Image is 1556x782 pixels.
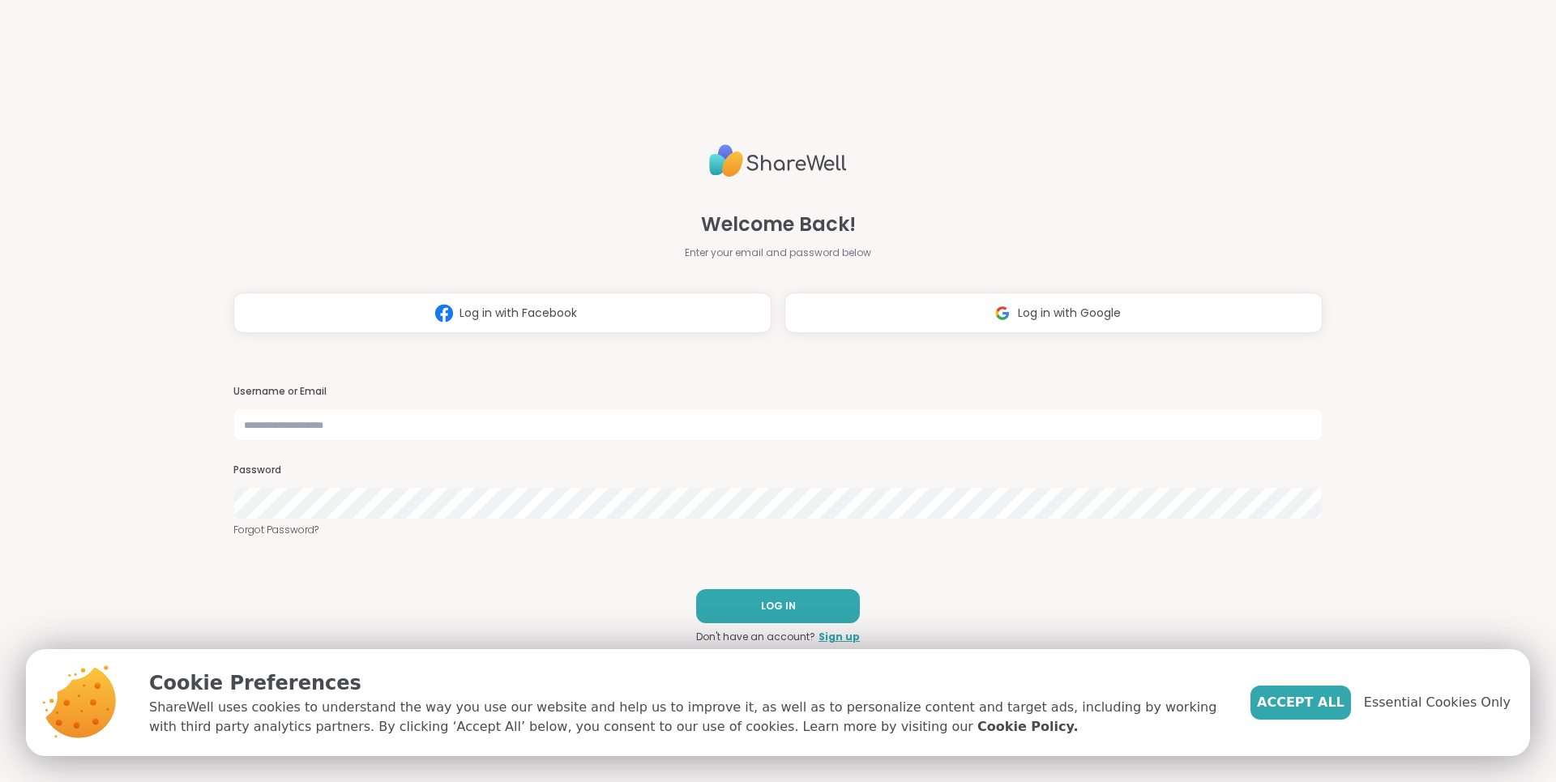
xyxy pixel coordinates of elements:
h3: Password [233,464,1323,477]
p: ShareWell uses cookies to understand the way you use our website and help us to improve it, as we... [149,698,1225,737]
span: Enter your email and password below [685,246,871,260]
a: Cookie Policy. [977,717,1078,737]
button: Log in with Google [784,293,1323,333]
span: LOG IN [761,599,796,613]
button: LOG IN [696,589,860,623]
img: ShareWell Logomark [987,298,1018,328]
img: ShareWell Logo [709,138,847,184]
p: Cookie Preferences [149,669,1225,698]
a: Sign up [819,630,860,644]
button: Log in with Facebook [233,293,772,333]
img: ShareWell Logomark [429,298,460,328]
button: Accept All [1250,686,1351,720]
span: Accept All [1257,693,1344,712]
a: Forgot Password? [233,523,1323,537]
span: Log in with Facebook [460,305,577,322]
span: Don't have an account? [696,630,815,644]
span: Welcome Back! [701,210,856,239]
span: Log in with Google [1018,305,1121,322]
span: Essential Cookies Only [1364,693,1511,712]
h3: Username or Email [233,385,1323,399]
